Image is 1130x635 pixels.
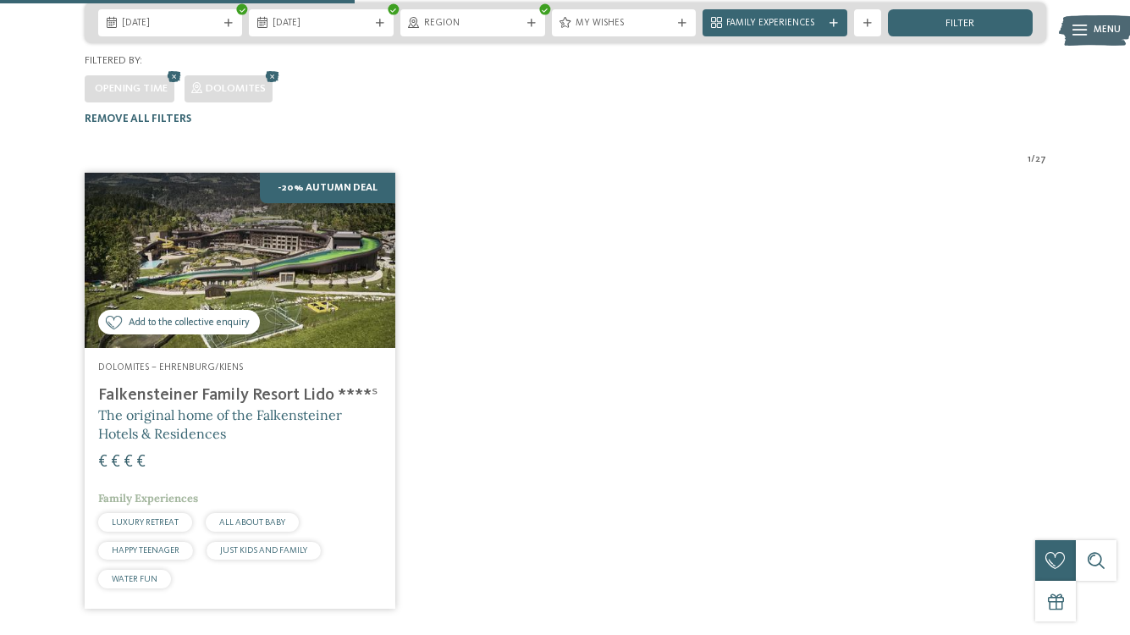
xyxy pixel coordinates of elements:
[85,55,142,66] span: Filtered by:
[95,83,168,94] span: Opening time
[98,454,107,471] span: €
[112,546,179,555] span: HAPPY TEENAGER
[122,17,219,30] span: [DATE]
[1028,153,1031,167] span: 1
[945,19,974,30] span: filter
[124,454,133,471] span: €
[726,17,824,30] span: Family Experiences
[206,83,266,94] span: Dolomites
[576,17,673,30] span: My wishes
[98,385,383,406] h4: Falkensteiner Family Resort Lido ****ˢ
[129,316,250,330] span: Add to the collective enquiry
[85,173,396,348] img: Looking for family hotels? Find the best ones here!
[273,17,370,30] span: [DATE]
[112,575,157,583] span: WATER FUN
[219,518,285,527] span: ALL ABOUT BABY
[98,491,198,505] span: Family Experiences
[220,546,307,555] span: JUST KIDS AND FAMILY
[111,454,120,471] span: €
[98,362,243,373] span: Dolomites – Ehrenburg/Kiens
[1031,153,1035,167] span: /
[424,17,521,30] span: Region
[85,113,191,124] span: Remove all filters
[85,173,396,609] a: Looking for family hotels? Find the best ones here! Add to the collective enquiry -20% Autumn Dea...
[98,406,342,442] span: The original home of the Falkensteiner Hotels & Residences
[112,518,179,527] span: LUXURY RETREAT
[1035,153,1046,167] span: 27
[136,454,146,471] span: €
